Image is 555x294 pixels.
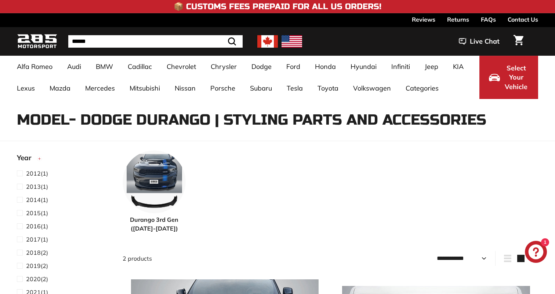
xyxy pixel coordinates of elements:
button: Live Chat [449,32,509,51]
a: Toyota [310,77,346,99]
span: 2013 [26,183,41,190]
span: 2015 [26,209,41,217]
a: Volkswagen [346,77,398,99]
span: (1) [26,195,48,204]
span: (1) [26,222,48,231]
a: Mazda [42,77,78,99]
h1: Model- Dodge Durango | Styling Parts and Accessories [17,112,538,128]
inbox-online-store-chat: Shopify online store chat [523,241,549,265]
a: Alfa Romeo [10,56,60,77]
span: (2) [26,275,48,283]
a: Infiniti [384,56,417,77]
span: (1) [26,169,48,178]
button: Select Your Vehicle [479,56,538,99]
a: Jeep [417,56,446,77]
a: Chevrolet [159,56,203,77]
a: Lexus [10,77,42,99]
a: Cart [509,29,528,54]
a: Porsche [203,77,243,99]
a: Dodge [244,56,279,77]
span: Durango 3rd Gen ([DATE]-[DATE]) [123,215,186,233]
a: Chrysler [203,56,244,77]
span: 2017 [26,236,41,243]
span: Select Your Vehicle [504,63,529,92]
span: 2016 [26,223,41,230]
span: 2018 [26,249,41,256]
a: Subaru [243,77,279,99]
a: Hyundai [343,56,384,77]
a: Categories [398,77,446,99]
img: Logo_285_Motorsport_areodynamics_components [17,33,57,50]
a: FAQs [481,13,496,26]
span: (2) [26,248,48,257]
div: 2 products [123,254,330,263]
button: Year [17,150,111,169]
a: Honda [308,56,343,77]
a: Cadillac [120,56,159,77]
a: Durango 3rd Gen ([DATE]-[DATE]) [123,150,186,233]
a: Mitsubishi [122,77,167,99]
a: Mercedes [78,77,122,99]
a: Audi [60,56,88,77]
a: Nissan [167,77,203,99]
span: Live Chat [470,37,500,46]
span: (1) [26,235,48,244]
a: Returns [447,13,469,26]
a: KIA [446,56,471,77]
input: Search [68,35,243,48]
a: Reviews [412,13,435,26]
span: (1) [26,209,48,217]
a: BMW [88,56,120,77]
span: 2020 [26,275,41,283]
span: Year [17,152,37,163]
span: (1) [26,182,48,191]
a: Ford [279,56,308,77]
span: 2019 [26,262,41,269]
h4: 📦 Customs Fees Prepaid for All US Orders! [174,2,381,11]
span: (2) [26,261,48,270]
a: Tesla [279,77,310,99]
span: 2014 [26,196,41,203]
a: Contact Us [508,13,538,26]
span: 2012 [26,170,41,177]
